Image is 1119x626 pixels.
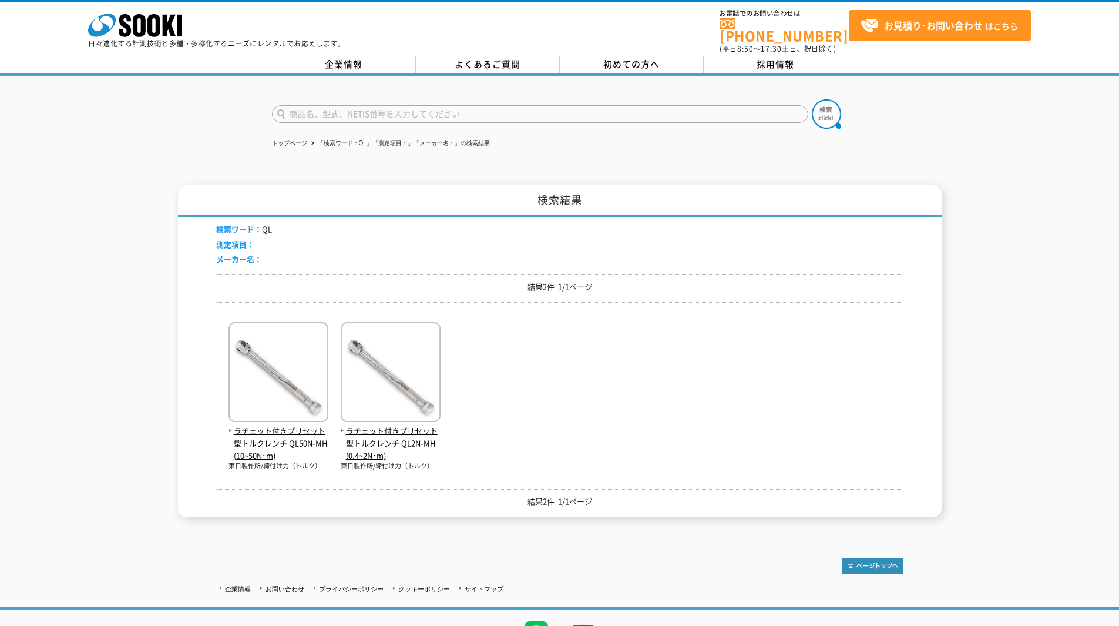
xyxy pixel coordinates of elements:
[272,105,808,123] input: 商品名、型式、NETIS番号を入力してください
[720,10,849,17] span: お電話でのお問い合わせは
[228,413,328,461] a: ラチェット付きプリセット型トルクレンチ QL50N-MH(10~50N･m)
[720,18,849,42] a: [PHONE_NUMBER]
[272,140,307,146] a: トップページ
[216,281,903,293] p: 結果2件 1/1ページ
[266,585,304,592] a: お問い合わせ
[398,585,450,592] a: クッキーポリシー
[341,322,441,425] img: QL2N-MH(0.4~2N･m)
[88,40,345,47] p: 日々進化する計測技術と多種・多様化するニーズにレンタルでお応えします。
[704,56,848,73] a: 採用情報
[603,58,660,71] span: 初めての方へ
[309,138,490,150] li: 「検索ワード：QL」「測定項目：」「メーカー名：」の検索結果
[216,496,903,508] p: 結果2件 1/1ページ
[720,43,836,54] span: (平日 ～ 土日、祝日除く)
[319,585,384,592] a: プライバシーポリシー
[272,56,416,73] a: 企業情報
[341,413,441,461] a: ラチェット付きプリセット型トルクレンチ QL2N-MH(0.4~2N･m)
[560,56,704,73] a: 初めての方へ
[216,239,254,250] span: 測定項目：
[861,17,1018,35] span: はこちら
[216,223,262,235] span: 検索ワード：
[178,185,942,217] h1: 検索結果
[225,585,251,592] a: 企業情報
[216,223,272,236] li: QL
[849,10,1031,41] a: お見積り･お問い合わせはこちら
[416,56,560,73] a: よくあるご質問
[341,425,441,461] span: ラチェット付きプリセット型トルクレンチ QL2N-MH(0.4~2N･m)
[465,585,503,592] a: サイトマップ
[216,253,262,265] span: メーカー名：
[228,322,328,425] img: QL50N-MH(10~50N･m)
[761,43,782,54] span: 17:30
[842,558,903,574] img: トップページへ
[884,18,983,32] strong: お見積り･お問い合わせ
[737,43,754,54] span: 8:50
[341,461,441,471] p: 東日製作所/締付け力（トルク）
[228,425,328,461] span: ラチェット付きプリセット型トルクレンチ QL50N-MH(10~50N･m)
[228,461,328,471] p: 東日製作所/締付け力（トルク）
[812,99,841,129] img: btn_search.png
